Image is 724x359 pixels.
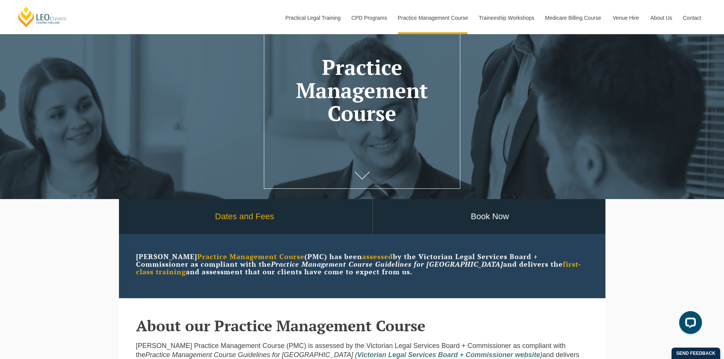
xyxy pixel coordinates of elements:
[146,351,543,359] em: Practice Management Course Guidelines for [GEOGRAPHIC_DATA] ( )
[645,2,677,34] a: About Us
[345,2,392,34] a: CPD Programs
[607,2,645,34] a: Venue Hire
[373,199,607,234] a: Book Now
[17,6,68,28] a: [PERSON_NAME] Centre for Law
[673,308,705,340] iframe: LiveChat chat widget
[392,2,473,34] a: Practice Management Course
[136,253,588,275] p: [PERSON_NAME] (PMC) has been by the Victorian Legal Services Board + Commissioner as compliant wi...
[362,252,393,261] strong: assessed
[280,2,346,34] a: Practical Legal Training
[473,2,539,34] a: Traineeship Workshops
[136,317,588,334] h2: About our Practice Management Course
[271,259,503,269] em: Practice Management Course Guidelines for [GEOGRAPHIC_DATA]
[117,199,372,234] a: Dates and Fees
[197,252,304,261] strong: Practice Management Course
[539,2,607,34] a: Medicare Billing Course
[357,351,540,359] a: Victorian Legal Services Board + Commissioner website
[275,56,449,125] h1: Practice Management Course
[136,259,581,276] strong: first-class training
[677,2,707,34] a: Contact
